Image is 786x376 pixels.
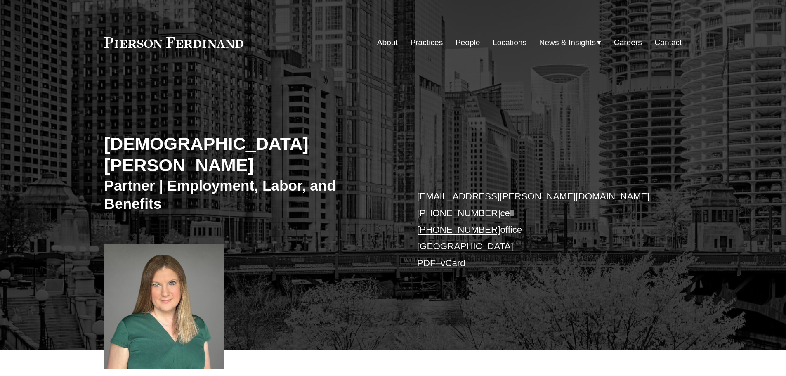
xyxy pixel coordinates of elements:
span: News & Insights [539,35,596,50]
p: cell office [GEOGRAPHIC_DATA] – [417,188,658,272]
a: [PHONE_NUMBER] [417,225,500,235]
a: PDF [417,258,436,268]
h2: [DEMOGRAPHIC_DATA][PERSON_NAME] [104,133,393,176]
a: Locations [493,35,526,50]
h3: Partner | Employment, Labor, and Benefits [104,177,393,213]
a: [PHONE_NUMBER] [417,208,500,218]
a: About [377,35,398,50]
a: People [456,35,480,50]
a: Practices [410,35,443,50]
a: Careers [614,35,642,50]
a: folder dropdown [539,35,602,50]
a: Contact [654,35,682,50]
a: [EMAIL_ADDRESS][PERSON_NAME][DOMAIN_NAME] [417,191,650,201]
a: vCard [441,258,465,268]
